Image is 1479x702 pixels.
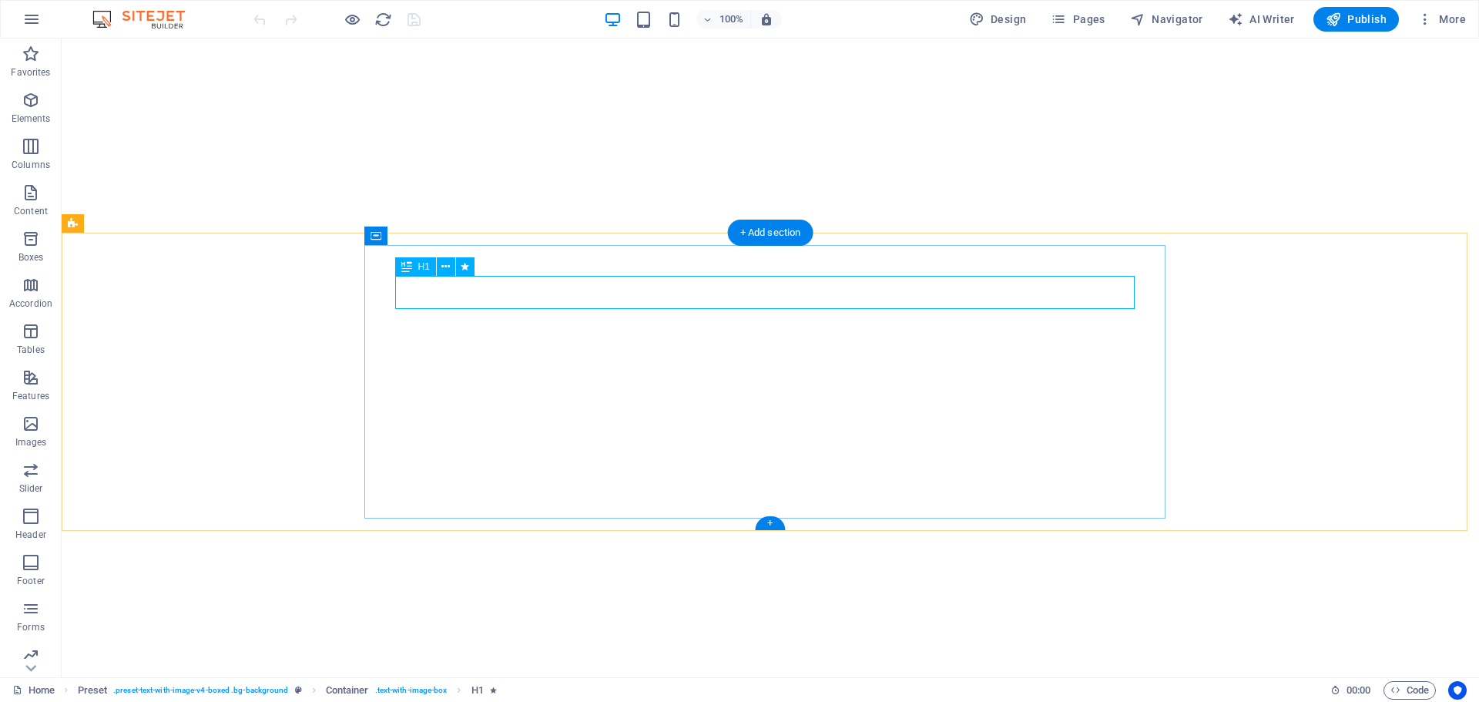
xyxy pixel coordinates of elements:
[1411,7,1472,32] button: More
[78,681,108,700] span: Click to select. Double-click to edit
[1347,681,1370,700] span: 00 00
[1417,12,1466,27] span: More
[755,516,785,530] div: +
[11,66,50,79] p: Favorites
[78,681,497,700] nav: breadcrumb
[326,681,369,700] span: Click to select. Double-click to edit
[760,12,773,26] i: On resize automatically adjust zoom level to fit chosen device.
[1222,7,1301,32] button: AI Writer
[490,686,497,694] i: Element contains an animation
[18,251,44,264] p: Boxes
[12,390,49,402] p: Features
[1448,681,1467,700] button: Usercentrics
[969,12,1027,27] span: Design
[17,621,45,633] p: Forms
[1383,681,1436,700] button: Code
[374,10,392,29] button: reload
[9,297,52,310] p: Accordion
[471,681,484,700] span: Click to select. Double-click to edit
[696,10,751,29] button: 100%
[1326,12,1387,27] span: Publish
[1357,684,1360,696] span: :
[19,482,43,495] p: Slider
[963,7,1033,32] div: Design (Ctrl+Alt+Y)
[343,10,361,29] button: Click here to leave preview mode and continue editing
[113,681,288,700] span: . preset-text-with-image-v4-boxed .bg-background
[17,344,45,356] p: Tables
[963,7,1033,32] button: Design
[12,113,51,125] p: Elements
[17,575,45,587] p: Footer
[728,220,813,246] div: + Add section
[15,436,47,448] p: Images
[375,681,448,700] span: . text-with-image-box
[12,681,55,700] a: Click to cancel selection. Double-click to open Pages
[1313,7,1399,32] button: Publish
[719,10,744,29] h6: 100%
[295,686,302,694] i: This element is a customizable preset
[1051,12,1105,27] span: Pages
[1045,7,1111,32] button: Pages
[1228,12,1295,27] span: AI Writer
[418,262,430,271] span: H1
[1124,7,1209,32] button: Navigator
[89,10,204,29] img: Editor Logo
[15,529,46,541] p: Header
[1130,12,1203,27] span: Navigator
[1390,681,1429,700] span: Code
[1330,681,1371,700] h6: Session time
[374,11,392,29] i: Reload page
[12,159,50,171] p: Columns
[14,205,48,217] p: Content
